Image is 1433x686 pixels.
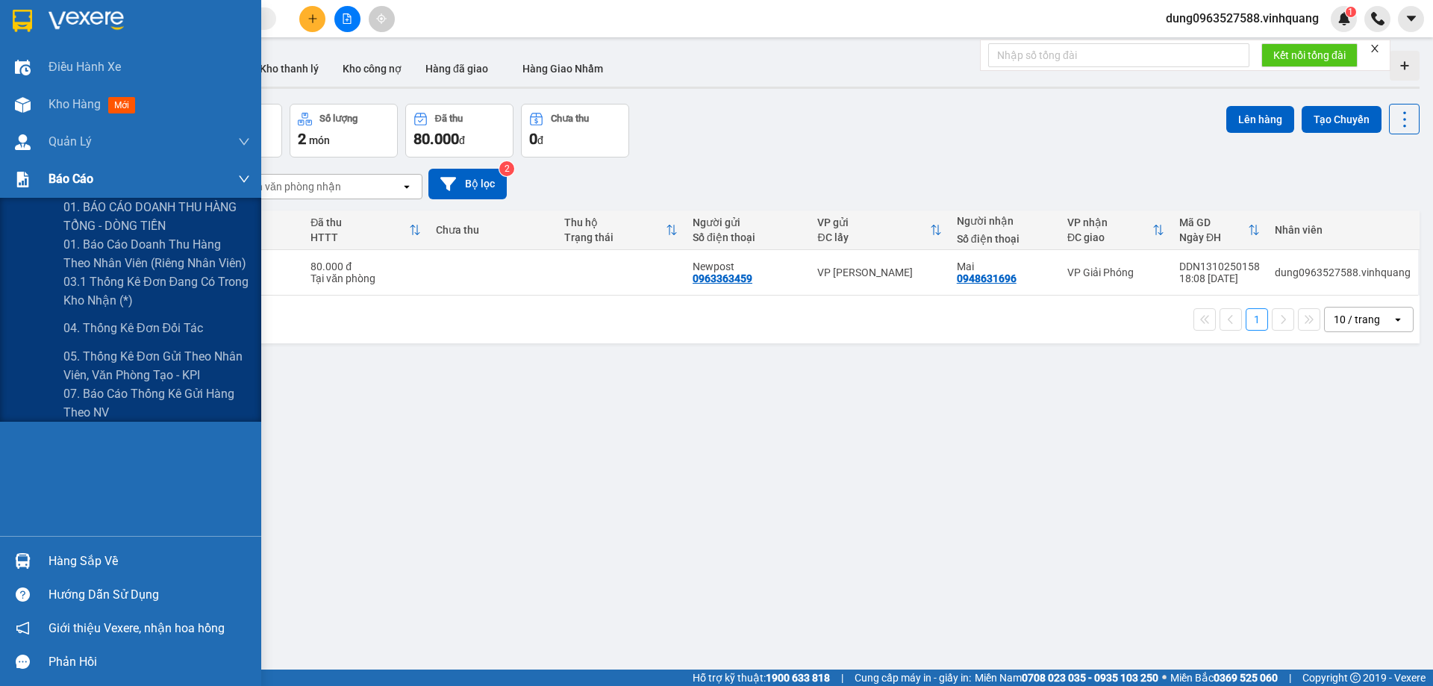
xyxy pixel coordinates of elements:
[522,63,603,75] span: Hàng Giao Nhầm
[693,216,802,228] div: Người gửi
[810,211,949,250] th: Toggle SortBy
[1302,106,1382,133] button: Tạo Chuyến
[435,113,463,124] div: Đã thu
[49,97,101,111] span: Kho hàng
[369,6,395,32] button: aim
[49,584,250,606] div: Hướng dẫn sử dụng
[166,16,295,35] span: DDN1310250158
[957,261,1052,272] div: Mai
[693,231,802,243] div: Số điện thoại
[564,216,666,228] div: Thu hộ
[41,47,162,63] strong: PHIẾU GỬI HÀNG
[499,161,514,176] sup: 2
[63,319,203,337] span: 04. Thống kê đơn đối tác
[1172,211,1267,250] th: Toggle SortBy
[693,670,830,686] span: Hỗ trợ kỹ thuật:
[1179,216,1248,228] div: Mã GD
[1275,266,1411,278] div: dung0963527588.vinhquang
[63,235,250,272] span: 01. Báo cáo doanh thu hàng theo nhân viên (riêng nhân viên)
[1275,224,1411,236] div: Nhân viên
[13,10,32,32] img: logo-vxr
[1350,673,1361,683] span: copyright
[49,550,250,573] div: Hàng sắp về
[334,6,360,32] button: file-add
[16,621,30,635] span: notification
[15,60,31,75] img: warehouse-icon
[248,51,331,87] button: Kho thanh lý
[56,80,147,108] strong: : [DOMAIN_NAME]
[15,172,31,187] img: solution-icon
[1371,12,1384,25] img: phone-icon
[413,130,459,148] span: 80.000
[8,25,37,96] img: logo
[108,97,135,113] span: mới
[1022,672,1158,684] strong: 0708 023 035 - 0935 103 250
[817,216,929,228] div: VP gửi
[1179,231,1248,243] div: Ngày ĐH
[376,13,387,24] span: aim
[521,104,629,158] button: Chưa thu0đ
[1273,47,1346,63] span: Kết nối tổng đài
[1261,43,1358,67] button: Kết nối tổng đài
[459,134,465,146] span: đ
[290,104,398,158] button: Số lượng2món
[1179,261,1260,272] div: DDN1310250158
[1348,7,1353,17] span: 1
[1246,308,1268,331] button: 1
[1179,272,1260,284] div: 18:08 [DATE]
[1067,266,1164,278] div: VP Giải Phóng
[957,215,1052,227] div: Người nhận
[975,670,1158,686] span: Miền Nam
[557,211,685,250] th: Toggle SortBy
[63,384,250,422] span: 07. Báo cáo thống kê gửi hàng theo NV
[47,12,155,44] strong: CÔNG TY TNHH VĨNH QUANG
[1170,670,1278,686] span: Miền Bắc
[401,181,413,193] svg: open
[16,655,30,669] span: message
[310,261,420,272] div: 80.000 đ
[63,347,250,384] span: 05. Thống kê đơn gửi theo nhân viên, văn phòng tạo - KPI
[49,651,250,673] div: Phản hồi
[1405,12,1418,25] span: caret-down
[53,66,150,77] strong: Hotline : 0889 23 23 23
[63,198,250,235] span: 01. BÁO CÁO DOANH THU HÀNG TỔNG - DÒNG TIỀN
[49,169,93,188] span: Báo cáo
[529,130,537,148] span: 0
[428,169,507,199] button: Bộ lọc
[693,261,802,272] div: Newpost
[1289,670,1291,686] span: |
[1226,106,1294,133] button: Lên hàng
[310,231,408,243] div: HTTT
[1154,9,1331,28] span: dung0963527588.vinhquang
[49,57,121,76] span: Điều hành xe
[413,51,500,87] button: Hàng đã giao
[307,13,318,24] span: plus
[841,670,843,686] span: |
[817,231,929,243] div: ĐC lấy
[319,113,358,124] div: Số lượng
[855,670,971,686] span: Cung cấp máy in - giấy in:
[1060,211,1172,250] th: Toggle SortBy
[310,272,420,284] div: Tại văn phòng
[15,97,31,113] img: warehouse-icon
[766,672,830,684] strong: 1900 633 818
[309,134,330,146] span: món
[1214,672,1278,684] strong: 0369 525 060
[16,587,30,602] span: question-circle
[1392,314,1404,325] svg: open
[1337,12,1351,25] img: icon-new-feature
[436,224,549,236] div: Chưa thu
[299,6,325,32] button: plus
[988,43,1249,67] input: Nhập số tổng đài
[551,113,589,124] div: Chưa thu
[49,619,225,637] span: Giới thiệu Vexere, nhận hoa hồng
[238,173,250,185] span: down
[817,266,941,278] div: VP [PERSON_NAME]
[1162,675,1167,681] span: ⚪️
[82,82,117,93] span: Website
[957,272,1017,284] div: 0948631696
[298,130,306,148] span: 2
[693,272,752,284] div: 0963363459
[49,132,92,151] span: Quản Lý
[957,233,1052,245] div: Số điện thoại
